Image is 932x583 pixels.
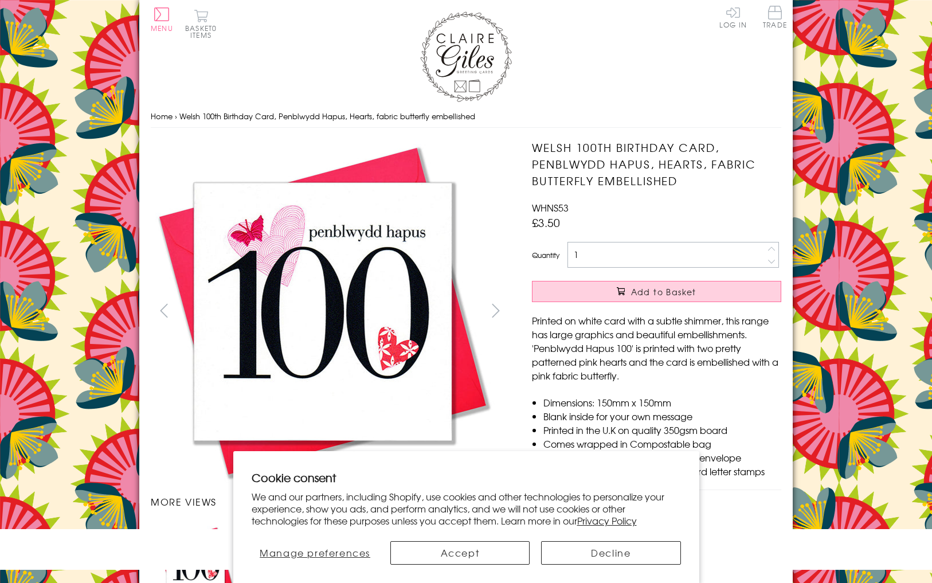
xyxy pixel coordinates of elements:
[543,437,781,451] li: Comes wrapped in Compostable bag
[483,298,509,323] button: next
[185,9,217,38] button: Basket0 items
[252,491,681,526] p: We and our partners, including Shopify, use cookies and other technologies to personalize your ex...
[260,546,370,559] span: Manage preferences
[190,23,217,40] span: 0 items
[151,23,173,33] span: Menu
[151,105,781,128] nav: breadcrumbs
[532,281,781,302] button: Add to Basket
[175,111,177,122] span: ›
[390,541,530,565] button: Accept
[763,6,787,28] span: Trade
[151,495,509,508] h3: More views
[541,541,680,565] button: Decline
[763,6,787,30] a: Trade
[532,214,560,230] span: £3.50
[532,250,559,260] label: Quantity
[543,396,781,409] li: Dimensions: 150mm x 150mm
[543,409,781,423] li: Blank inside for your own message
[151,111,173,122] a: Home
[543,423,781,437] li: Printed in the U.K on quality 350gsm board
[719,6,747,28] a: Log In
[252,469,681,486] h2: Cookie consent
[577,514,637,527] a: Privacy Policy
[631,286,696,298] span: Add to Basket
[179,111,475,122] span: Welsh 100th Birthday Card, Penblwydd Hapus, Hearts, fabric butterfly embellished
[151,7,173,32] button: Menu
[151,139,495,483] img: Welsh 100th Birthday Card, Penblwydd Hapus, Hearts, fabric butterfly embellished
[532,314,781,382] p: Printed on white card with a subtle shimmer, this range has large graphics and beautiful embellis...
[532,139,781,189] h1: Welsh 100th Birthday Card, Penblwydd Hapus, Hearts, fabric butterfly embellished
[252,541,379,565] button: Manage preferences
[532,201,569,214] span: WHNS53
[420,11,512,102] img: Claire Giles Greetings Cards
[151,298,177,323] button: prev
